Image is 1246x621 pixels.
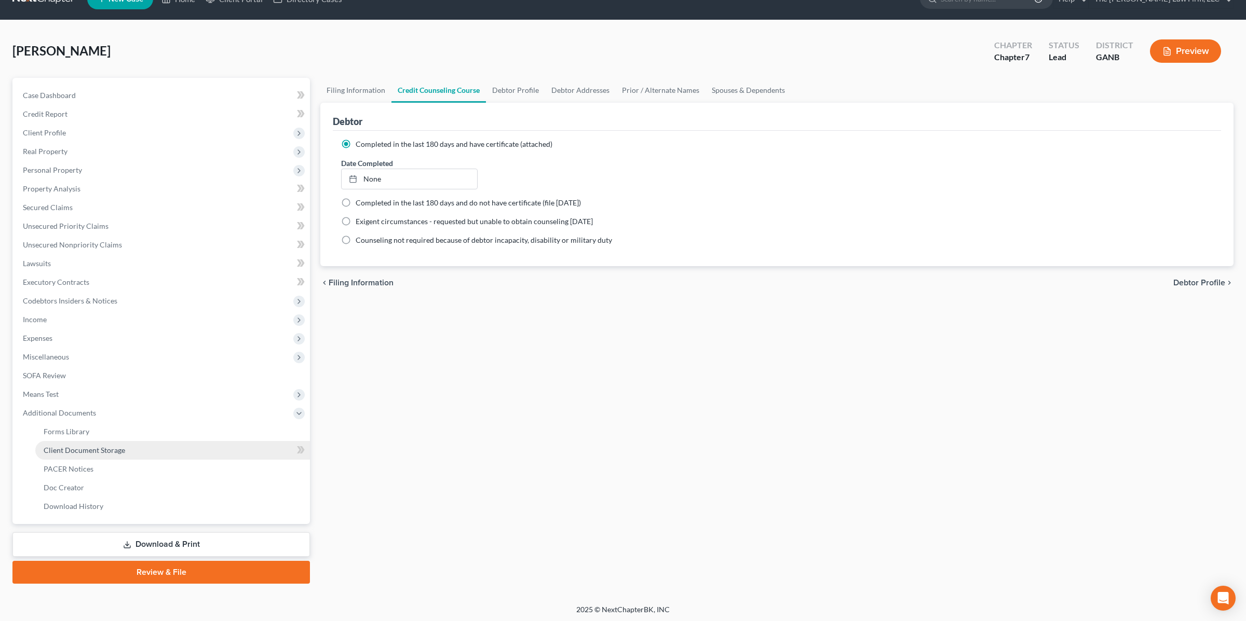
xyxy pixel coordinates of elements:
span: Doc Creator [44,483,84,492]
span: Forms Library [44,427,89,436]
span: Completed in the last 180 days and do not have certificate (file [DATE]) [356,198,581,207]
span: Client Profile [23,128,66,137]
span: Credit Report [23,109,67,118]
span: Miscellaneous [23,352,69,361]
span: Counseling not required because of debtor incapacity, disability or military duty [356,236,612,244]
span: Income [23,315,47,324]
div: District [1096,39,1133,51]
a: Credit Report [15,105,310,123]
a: Review & File [12,561,310,584]
a: Prior / Alternate Names [616,78,706,103]
span: Exigent circumstances - requested but unable to obtain counseling [DATE] [356,217,593,226]
a: PACER Notices [35,460,310,478]
a: Debtor Addresses [545,78,616,103]
span: Unsecured Nonpriority Claims [23,240,122,249]
span: Download History [44,502,103,510]
span: [PERSON_NAME] [12,43,111,58]
div: GANB [1096,51,1133,63]
button: chevron_left Filing Information [320,279,394,287]
span: Debtor Profile [1173,279,1225,287]
div: Chapter [994,51,1032,63]
a: Client Document Storage [35,441,310,460]
button: Debtor Profile chevron_right [1173,279,1234,287]
a: Credit Counseling Course [391,78,486,103]
a: Download History [35,497,310,516]
span: Filing Information [329,279,394,287]
div: Status [1049,39,1079,51]
a: Debtor Profile [486,78,545,103]
div: Lead [1049,51,1079,63]
label: Date Completed [341,158,393,169]
span: Personal Property [23,165,82,174]
span: Case Dashboard [23,91,76,100]
div: Chapter [994,39,1032,51]
a: Lawsuits [15,254,310,273]
span: Means Test [23,390,59,398]
span: Lawsuits [23,259,51,268]
div: Debtor [333,115,362,128]
a: Property Analysis [15,180,310,198]
a: Unsecured Nonpriority Claims [15,236,310,254]
a: Forms Library [35,422,310,441]
a: None [342,169,477,189]
a: SOFA Review [15,366,310,385]
span: Expenses [23,334,52,342]
span: SOFA Review [23,371,66,380]
button: Preview [1150,39,1221,63]
span: Additional Documents [23,408,96,417]
span: PACER Notices [44,464,93,473]
div: Open Intercom Messenger [1211,586,1236,611]
span: Real Property [23,147,67,156]
a: Filing Information [320,78,391,103]
span: Client Document Storage [44,446,125,454]
span: Executory Contracts [23,278,89,286]
span: Property Analysis [23,184,80,193]
a: Secured Claims [15,198,310,217]
a: Doc Creator [35,478,310,497]
i: chevron_left [320,279,329,287]
a: Download & Print [12,532,310,557]
span: Unsecured Priority Claims [23,222,109,230]
a: Executory Contracts [15,273,310,292]
span: 7 [1025,52,1030,62]
span: Codebtors Insiders & Notices [23,296,117,305]
a: Unsecured Priority Claims [15,217,310,236]
a: Spouses & Dependents [706,78,791,103]
span: Completed in the last 180 days and have certificate (attached) [356,140,552,148]
i: chevron_right [1225,279,1234,287]
a: Case Dashboard [15,86,310,105]
span: Secured Claims [23,203,73,212]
